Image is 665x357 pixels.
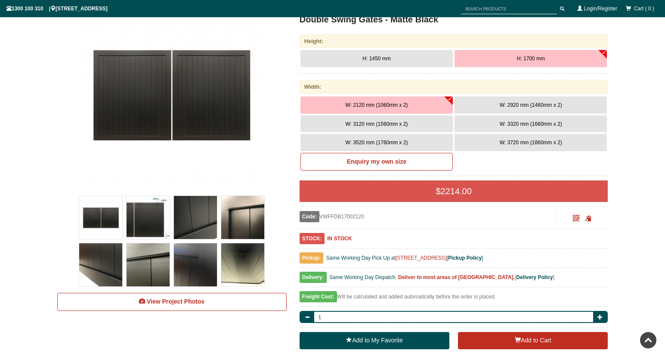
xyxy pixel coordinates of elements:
[300,272,327,283] span: Delivery:
[300,96,453,114] button: W: 2120 mm (1060mm x 2)
[57,293,287,311] a: View Project Photos
[300,211,557,222] div: VWFFDB17002120
[221,243,264,286] img: VWFFDB - Flat Top (Full Privacy) - Double Aluminium Driveway Gates - Double Swing Gates - Matte B...
[584,6,617,12] a: Login/Register
[300,80,608,93] div: Width:
[500,121,562,127] span: W: 3320 mm (1660mm x 2)
[345,102,408,108] span: W: 2120 mm (1060mm x 2)
[455,50,607,67] button: H: 1700 mm
[300,50,453,67] button: H: 1450 mm
[345,121,408,127] span: W: 3120 mm (1560mm x 2)
[147,298,204,305] span: View Project Photos
[174,196,217,239] img: VWFFDB - Flat Top (Full Privacy) - Double Aluminium Driveway Gates - Double Swing Gates - Matte B...
[634,6,654,12] span: Cart ( 0 )
[300,332,449,349] a: Add to My Favorite
[448,255,482,261] a: Pickup Policy
[300,252,323,264] span: Pickup:
[79,196,122,239] img: VWFFDB - Flat Top (Full Privacy) - Double Aluminium Driveway Gates - Double Swing Gates - Matte B...
[174,243,217,286] img: VWFFDB - Flat Top (Full Privacy) - Double Aluminium Driveway Gates - Double Swing Gates - Matte B...
[6,6,108,12] span: 1300 100 310 | [STREET_ADDRESS]
[455,96,607,114] button: W: 2920 mm (1460mm x 2)
[300,272,608,287] div: [ ]
[347,158,406,165] b: Enquiry my own size
[327,236,352,242] b: IN STOCK
[79,243,122,286] img: VWFFDB - Flat Top (Full Privacy) - Double Aluminium Driveway Gates - Double Swing Gates - Matte B...
[300,233,325,244] span: STOCK:
[345,140,408,146] span: W: 3520 mm (1760mm x 2)
[461,3,557,14] input: SEARCH PRODUCTS
[329,274,397,280] span: Same Working Day Dispatch.
[517,56,545,62] span: H: 1700 mm
[300,292,608,307] div: Will be calculated and added automatically before the order is placed.
[300,134,453,151] button: W: 3520 mm (1760mm x 2)
[127,196,170,239] img: VWFFDB - Flat Top (Full Privacy) - Double Aluminium Driveway Gates - Double Swing Gates - Matte B...
[300,180,608,202] div: $
[300,34,608,48] div: Height:
[458,332,608,349] button: Add to Cart
[300,291,337,302] span: Freight Cost:
[300,211,319,222] span: Code:
[441,186,472,196] span: 2214.00
[455,115,607,133] button: W: 3320 mm (1660mm x 2)
[127,243,170,286] img: VWFFDB - Flat Top (Full Privacy) - Double Aluminium Driveway Gates - Double Swing Gates - Matte B...
[326,255,483,261] span: Same Working Day Pick Up at [ ]
[362,56,390,62] span: H: 1450 mm
[221,196,264,239] img: VWFFDB - Flat Top (Full Privacy) - Double Aluminium Driveway Gates - Double Swing Gates - Matte B...
[500,102,562,108] span: W: 2920 mm (1460mm x 2)
[396,255,447,261] a: [STREET_ADDRESS]
[493,127,665,327] iframe: LiveChat chat widget
[300,115,453,133] button: W: 3120 mm (1560mm x 2)
[300,153,453,171] a: Enquiry my own size
[455,134,607,151] button: W: 3720 mm (1860mm x 2)
[398,274,515,280] b: Deliver to most areas of [GEOGRAPHIC_DATA].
